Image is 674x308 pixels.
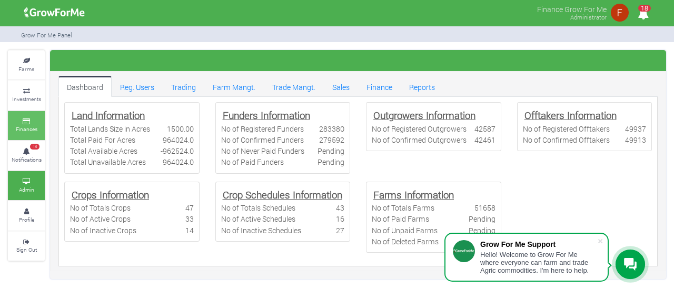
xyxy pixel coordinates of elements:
[633,2,653,26] i: Notifications
[221,225,301,236] div: No of Inactive Schedules
[8,201,45,230] a: Profile
[570,13,607,21] small: Administrator
[72,108,145,122] b: Land Information
[480,240,597,249] div: Grow For Me Support
[185,202,194,213] div: 47
[221,202,295,213] div: No of Totals Schedules
[70,145,137,156] div: Total Available Acres
[16,246,37,253] small: Sign Out
[163,156,194,167] div: 964024.0
[318,156,344,167] div: Pending
[373,188,454,201] b: Farms Information
[161,145,194,156] div: -962524.0
[609,2,630,23] img: growforme image
[625,123,646,134] div: 49937
[372,202,434,213] div: No of Totals Farms
[12,95,41,103] small: Investments
[474,202,495,213] div: 51658
[223,108,310,122] b: Funders Information
[524,108,617,122] b: Offtakers Information
[223,188,342,201] b: Crop Schedules Information
[70,213,131,224] div: No of Active Crops
[336,202,344,213] div: 43
[372,236,439,247] div: No of Deleted Farms
[58,76,112,97] a: Dashboard
[70,156,146,167] div: Total Unavailable Acres
[372,225,438,236] div: No of Unpaid Farms
[8,111,45,140] a: Finances
[163,76,204,97] a: Trading
[358,76,401,97] a: Finance
[469,225,495,236] div: Pending
[70,202,131,213] div: No of Totals Crops
[8,51,45,80] a: Farms
[638,5,651,12] span: 18
[185,225,194,236] div: 14
[12,156,42,163] small: Notifications
[221,134,304,145] div: No of Confirmed Funders
[319,134,344,145] div: 279592
[480,251,597,274] div: Hello! Welcome to Grow For Me where everyone can farm and trade Agric commodities. I'm here to help.
[19,216,34,223] small: Profile
[204,76,264,97] a: Farm Mangt.
[112,76,163,97] a: Reg. Users
[372,123,467,134] div: No of Registered Outgrowers
[336,225,344,236] div: 27
[8,81,45,110] a: Investments
[18,65,34,73] small: Farms
[401,76,443,97] a: Reports
[21,31,72,39] small: Grow For Me Panel
[8,141,45,170] a: 18 Notifications
[372,213,429,224] div: No of Paid Farms
[537,2,607,15] p: Finance Grow For Me
[469,213,495,224] div: Pending
[19,186,34,193] small: Admin
[163,134,194,145] div: 964024.0
[185,213,194,224] div: 33
[70,134,135,145] div: Total Paid For Acres
[474,134,495,145] div: 42461
[474,123,495,134] div: 42587
[21,2,88,23] img: growforme image
[319,123,344,134] div: 283380
[167,123,194,134] div: 1500.00
[8,232,45,261] a: Sign Out
[70,225,136,236] div: No of Inactive Crops
[8,171,45,200] a: Admin
[221,123,304,134] div: No of Registered Funders
[625,134,646,145] div: 49913
[221,213,295,224] div: No of Active Schedules
[372,134,467,145] div: No of Confirmed Outgrowers
[336,213,344,224] div: 16
[523,134,610,145] div: No of Confirmed Offtakers
[264,76,324,97] a: Trade Mangt.
[324,76,358,97] a: Sales
[633,10,653,20] a: 18
[523,123,610,134] div: No of Registered Offtakers
[30,144,39,150] span: 18
[70,123,150,134] div: Total Lands Size in Acres
[318,145,344,156] div: Pending
[221,156,284,167] div: No of Paid Funders
[16,125,37,133] small: Finances
[221,145,304,156] div: No of Never Paid Funders
[72,188,149,201] b: Crops Information
[373,108,475,122] b: Outgrowers Information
